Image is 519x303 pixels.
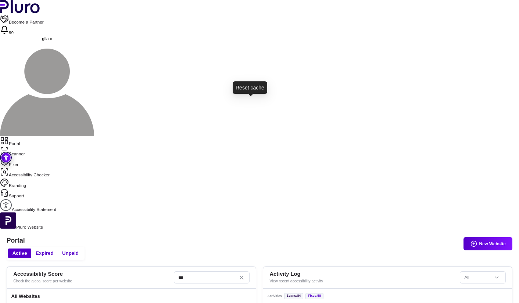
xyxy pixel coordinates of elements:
[11,293,251,300] h3: All Websites
[317,294,321,297] span: 58
[8,249,31,258] button: Active
[174,271,250,283] input: Search
[239,274,245,281] button: Clear search field
[7,237,513,244] h1: Portal
[233,81,267,94] div: Reset cache
[463,237,512,250] button: New Website
[58,249,83,258] button: Unpaid
[305,293,323,299] li: fixes :
[297,294,301,297] span: 84
[42,36,52,41] span: gila c
[36,250,54,257] span: Expired
[460,271,506,283] div: Set sorting
[269,271,455,278] h2: Activity Log
[13,279,169,284] div: Check the global score per website
[13,271,169,278] h2: Accessibility Score
[62,250,79,257] span: Unpaid
[9,30,14,35] span: 99
[12,250,27,257] span: Active
[31,249,58,258] button: Expired
[269,279,455,284] div: View recent accessibility activity
[284,293,303,299] li: scans :
[268,293,508,299] div: Activities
